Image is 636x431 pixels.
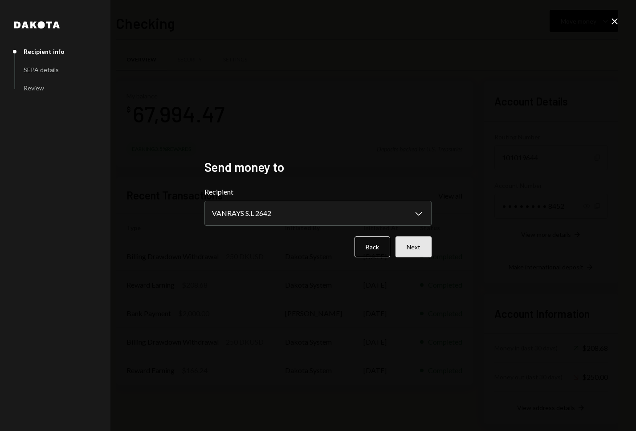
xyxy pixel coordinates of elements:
[355,236,390,257] button: Back
[204,159,432,176] h2: Send money to
[24,48,65,55] div: Recipient info
[24,84,44,92] div: Review
[204,187,432,197] label: Recipient
[395,236,432,257] button: Next
[204,201,432,226] button: Recipient
[24,66,59,73] div: SEPA details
